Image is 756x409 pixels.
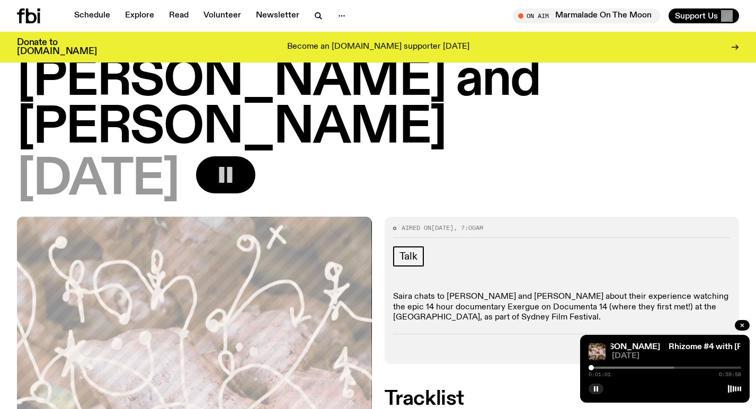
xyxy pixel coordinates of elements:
[68,8,117,23] a: Schedule
[453,224,483,232] span: , 7:00am
[399,251,417,262] span: Talk
[612,352,741,360] span: [DATE]
[402,224,431,232] span: Aired on
[513,8,660,23] button: On AirMarmalade On The Moon
[385,389,740,408] h2: Tracklist
[675,11,718,21] span: Support Us
[589,372,611,377] span: 0:01:01
[431,224,453,232] span: [DATE]
[119,8,161,23] a: Explore
[393,292,731,323] p: Saira chats to [PERSON_NAME] and [PERSON_NAME] about their experience watching the epic 14 hour d...
[437,343,660,351] a: Rhizome #4 with [PERSON_NAME] and [PERSON_NAME]
[287,42,469,52] p: Become an [DOMAIN_NAME] supporter [DATE]
[250,8,306,23] a: Newsletter
[589,343,606,360] img: A close up picture of a bunch of ginger roots. Yellow squiggles with arrows, hearts and dots are ...
[17,9,739,152] h1: Rhizome #4 with [PERSON_NAME] and [PERSON_NAME]
[17,38,97,56] h3: Donate to [DOMAIN_NAME]
[669,8,739,23] button: Support Us
[17,156,179,204] span: [DATE]
[719,372,741,377] span: 0:59:58
[197,8,247,23] a: Volunteer
[393,246,424,266] a: Talk
[163,8,195,23] a: Read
